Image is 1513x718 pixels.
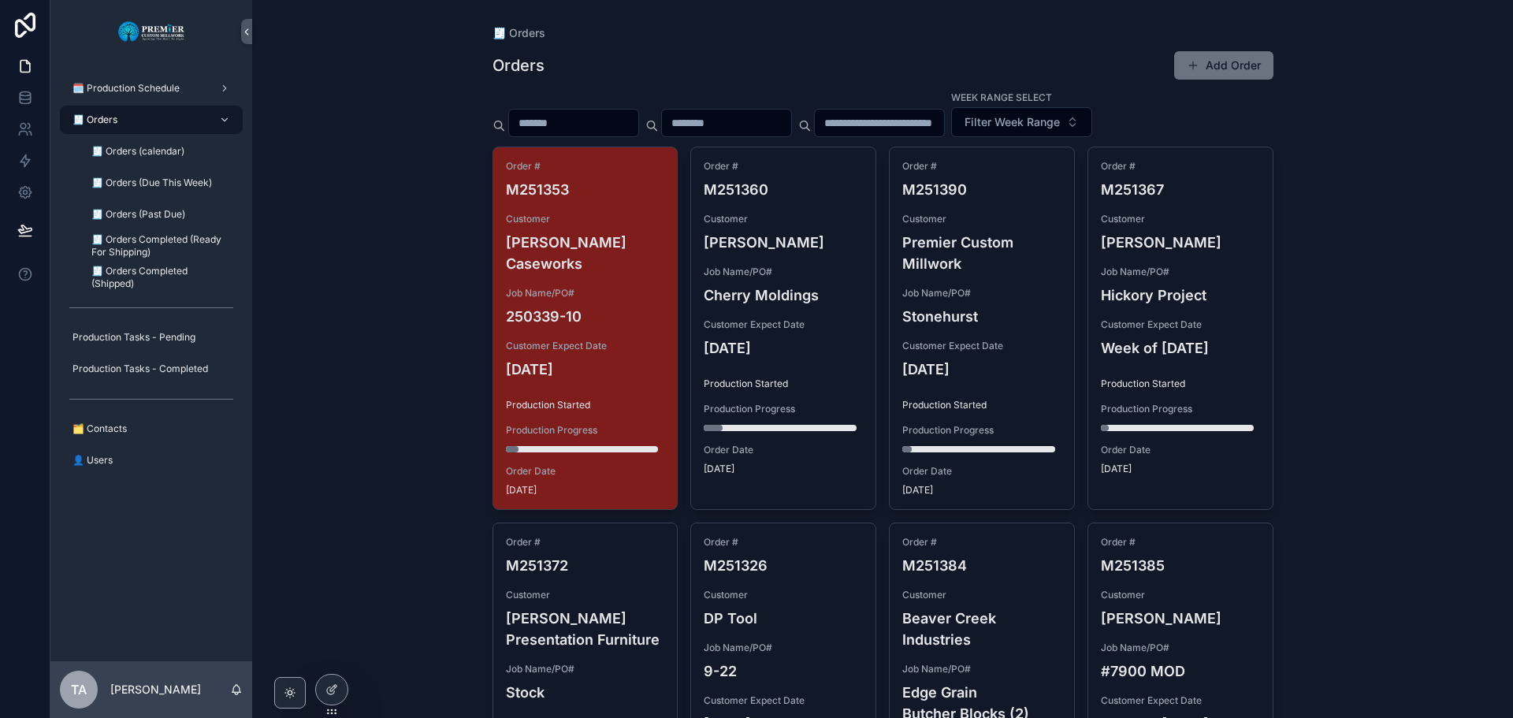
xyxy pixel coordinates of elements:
h4: Hickory Project [1101,285,1260,306]
span: Customer Expect Date [1101,318,1260,331]
h4: [PERSON_NAME] [704,232,863,253]
span: Order # [506,536,665,549]
span: Customer [704,589,863,601]
span: Customer Expect Date [1101,694,1260,707]
button: Add Order [1174,51,1273,80]
a: Order #M251390CustomerPremier Custom MillworkJob Name/PO#StonehurstCustomer Expect Date[DATE]Prod... [889,147,1075,510]
h4: M251326 [704,555,863,576]
span: [DATE] [902,484,1061,497]
span: TA [71,680,87,699]
h4: M251372 [506,555,665,576]
a: Order #M251360Customer[PERSON_NAME]Job Name/PO#Cherry MoldingsCustomer Expect Date[DATE]Productio... [690,147,876,510]
span: Production Progress [1101,403,1260,415]
span: Order # [704,160,863,173]
div: scrollable content [50,63,252,495]
a: 🗓️ Production Schedule [60,74,243,102]
span: Order # [704,536,863,549]
h4: [PERSON_NAME] [1101,232,1260,253]
span: Job Name/PO# [902,663,1061,675]
button: Select Button [951,107,1092,137]
span: Customer [902,589,1061,601]
span: Order Date [902,465,1061,478]
a: 🧾 Orders (Past Due) [79,200,243,229]
h4: M251353 [506,179,665,200]
span: Production Started [506,399,665,411]
h4: M251360 [704,179,863,200]
h4: [DATE] [704,337,863,359]
a: 👤 Users [60,446,243,474]
span: 🗓️ Production Schedule [72,82,180,95]
h4: [PERSON_NAME] [1101,608,1260,629]
span: Job Name/PO# [506,663,665,675]
h4: 9-22 [704,660,863,682]
span: Job Name/PO# [704,642,863,654]
h4: 250339-10 [506,306,665,327]
span: 🧾 Orders (Due This Week) [91,177,212,189]
span: 🧾 Orders (calendar) [91,145,184,158]
span: Job Name/PO# [1101,266,1260,278]
a: Production Tasks - Pending [60,323,243,352]
span: Job Name/PO# [506,287,665,299]
a: Order #M251353Customer[PERSON_NAME] CaseworksJob Name/PO#250339-10Customer Expect Date[DATE]Produ... [493,147,678,510]
span: Customer Expect Date [704,694,863,707]
a: Production Tasks - Completed [60,355,243,383]
a: Order #M251367Customer[PERSON_NAME]Job Name/PO#Hickory ProjectCustomer Expect DateWeek of [DATE]P... [1087,147,1273,510]
a: 🧾 Orders (calendar) [79,137,243,166]
h4: Stonehurst [902,306,1061,327]
span: Order # [902,160,1061,173]
span: Job Name/PO# [704,266,863,278]
h4: [DATE] [902,359,1061,380]
span: Customer Expect Date [704,318,863,331]
span: Production Started [704,378,863,390]
h4: DP Tool [704,608,863,629]
h4: M251385 [1101,555,1260,576]
span: Production Progress [902,424,1061,437]
span: Order Date [704,444,863,456]
span: 🧾 Orders Completed (Shipped) [91,265,227,290]
a: 🗂️ Contacts [60,415,243,443]
span: Filter Week Range [965,114,1060,130]
span: Order # [902,536,1061,549]
h4: [PERSON_NAME] Presentation Furniture [506,608,665,650]
span: Production Progress [506,424,665,437]
span: Job Name/PO# [902,287,1061,299]
span: Order # [1101,160,1260,173]
h4: Week of [DATE] [1101,337,1260,359]
span: Customer [506,213,665,225]
span: Customer [1101,213,1260,225]
span: [DATE] [1101,463,1260,475]
span: Production Progress [704,403,863,415]
img: App logo [117,19,186,44]
span: [DATE] [506,484,665,497]
h4: [DATE] [506,359,665,380]
h4: M251367 [1101,179,1260,200]
h4: Cherry Moldings [704,285,863,306]
h4: [PERSON_NAME] Caseworks [506,232,665,274]
h1: Orders [493,54,545,76]
p: [PERSON_NAME] [110,682,201,698]
span: [DATE] [704,463,863,475]
span: Production Started [1101,378,1260,390]
span: Order # [506,160,665,173]
a: 🧾 Orders Completed (Ready For Shipping) [79,232,243,260]
span: Production Tasks - Pending [72,331,195,344]
a: 🧾 Orders [60,106,243,134]
span: Customer Expect Date [902,340,1061,352]
h4: #7900 MOD [1101,660,1260,682]
span: Order Date [506,465,665,478]
h4: Stock [506,682,665,703]
span: Production Tasks - Completed [72,363,208,375]
a: 🧾 Orders (Due This Week) [79,169,243,197]
span: Order # [1101,536,1260,549]
span: Order Date [1101,444,1260,456]
span: 👤 Users [72,454,113,467]
span: 🧾 Orders (Past Due) [91,208,185,221]
h4: Beaver Creek Industries [902,608,1061,650]
span: 🧾 Orders [72,113,117,126]
h4: M251390 [902,179,1061,200]
h4: M251384 [902,555,1061,576]
span: Production Started [902,399,1061,411]
label: Week Range Select [951,90,1052,104]
h4: Premier Custom Millwork [902,232,1061,274]
span: Customer [1101,589,1260,601]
